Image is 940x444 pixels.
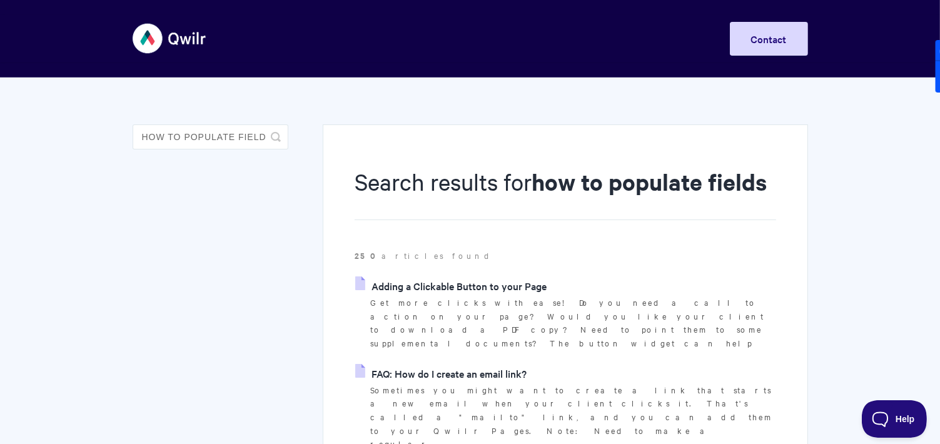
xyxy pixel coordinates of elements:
[370,296,776,350] p: Get more clicks with ease! Do you need a call to action on your page? Would you like your client ...
[355,166,776,220] h1: Search results for
[133,15,207,62] img: Qwilr Help Center
[355,249,776,263] p: articles found
[355,364,527,383] a: FAQ: How do I create an email link?
[133,124,288,149] input: Search
[355,276,547,295] a: Adding a Clickable Button to your Page
[730,22,808,56] a: Contact
[355,250,382,261] strong: 250
[862,400,927,438] iframe: Toggle Customer Support
[532,166,767,197] strong: how to populate fields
